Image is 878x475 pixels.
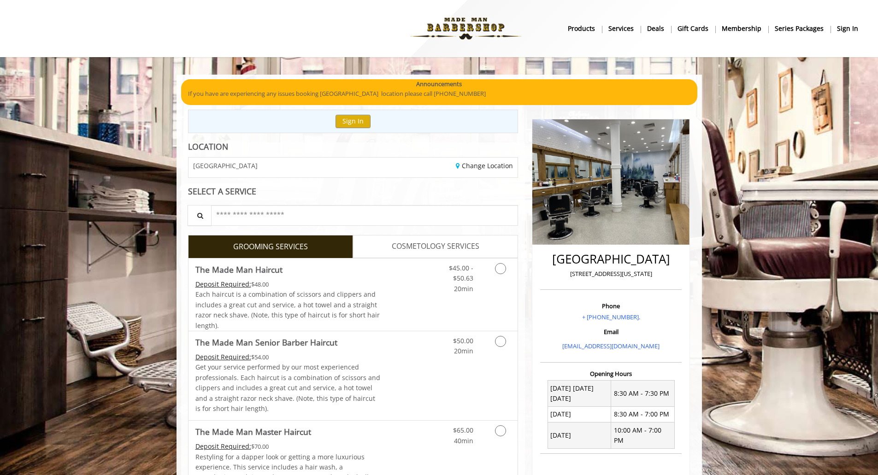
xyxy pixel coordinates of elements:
p: Get your service performed by our most experienced professionals. Each haircut is a combination o... [195,362,381,414]
div: $48.00 [195,279,381,289]
h3: Opening Hours [540,370,682,377]
b: Deals [647,23,664,34]
b: Membership [722,23,761,34]
span: $50.00 [453,336,473,345]
b: The Made Man Senior Barber Haircut [195,336,337,349]
td: [DATE] [DATE] [DATE] [548,381,611,407]
span: This service needs some Advance to be paid before we block your appointment [195,280,251,288]
td: 8:30 AM - 7:30 PM [611,381,675,407]
b: sign in [837,23,858,34]
div: SELECT A SERVICE [188,187,519,196]
a: Gift cardsgift cards [671,22,715,35]
span: GROOMING SERVICES [233,241,308,253]
b: Announcements [416,79,462,89]
h3: Phone [542,303,679,309]
img: Made Man Barbershop logo [402,3,529,54]
td: 10:00 AM - 7:00 PM [611,422,675,449]
b: LOCATION [188,141,228,152]
span: This service needs some Advance to be paid before we block your appointment [195,442,251,451]
a: + [PHONE_NUMBER]. [582,313,640,321]
b: The Made Man Haircut [195,263,283,276]
span: $45.00 - $50.63 [449,264,473,282]
td: 8:30 AM - 7:00 PM [611,406,675,422]
b: products [568,23,595,34]
div: $54.00 [195,352,381,362]
span: 20min [454,346,473,355]
span: $65.00 [453,426,473,434]
b: gift cards [678,23,708,34]
p: [STREET_ADDRESS][US_STATE] [542,269,679,279]
a: Change Location [456,161,513,170]
td: [DATE] [548,422,611,449]
td: [DATE] [548,406,611,422]
h2: [GEOGRAPHIC_DATA] [542,252,679,266]
a: Series packagesSeries packages [768,22,831,35]
span: 40min [454,436,473,445]
button: Sign In [336,115,371,128]
span: Each haircut is a combination of scissors and clippers and includes a great cut and service, a ho... [195,290,380,329]
h3: Email [542,328,679,335]
span: COSMETOLOGY SERVICES [392,240,479,252]
a: DealsDeals [641,22,671,35]
button: Service Search [188,205,212,226]
div: $70.00 [195,441,381,452]
b: Series packages [775,23,824,34]
a: MembershipMembership [715,22,768,35]
b: The Made Man Master Haircut [195,425,311,438]
span: This service needs some Advance to be paid before we block your appointment [195,352,251,361]
span: [GEOGRAPHIC_DATA] [193,162,258,169]
span: 20min [454,284,473,293]
a: Productsproducts [561,22,602,35]
p: If you have are experiencing any issues booking [GEOGRAPHIC_DATA] location please call [PHONE_NUM... [188,89,690,99]
b: Services [608,23,634,34]
a: sign insign in [831,22,865,35]
a: ServicesServices [602,22,641,35]
a: [EMAIL_ADDRESS][DOMAIN_NAME] [562,342,660,350]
